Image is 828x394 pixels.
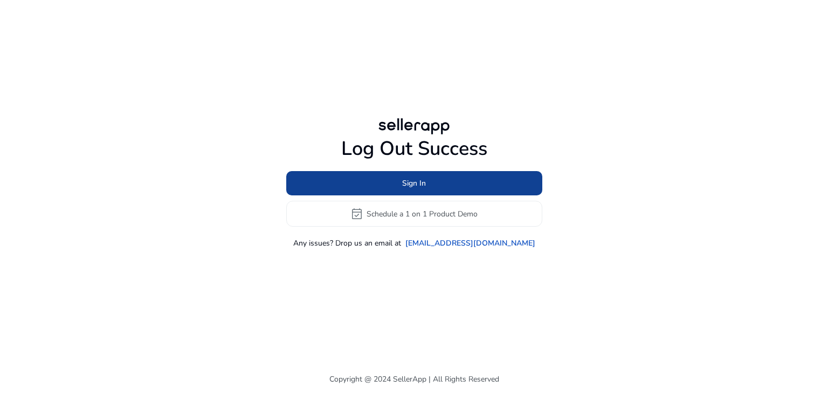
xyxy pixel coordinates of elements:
[405,237,535,249] a: [EMAIL_ADDRESS][DOMAIN_NAME]
[286,201,542,227] button: event_availableSchedule a 1 on 1 Product Demo
[350,207,363,220] span: event_available
[293,237,401,249] p: Any issues? Drop us an email at
[286,137,542,160] h1: Log Out Success
[402,178,426,189] span: Sign In
[286,171,542,195] button: Sign In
